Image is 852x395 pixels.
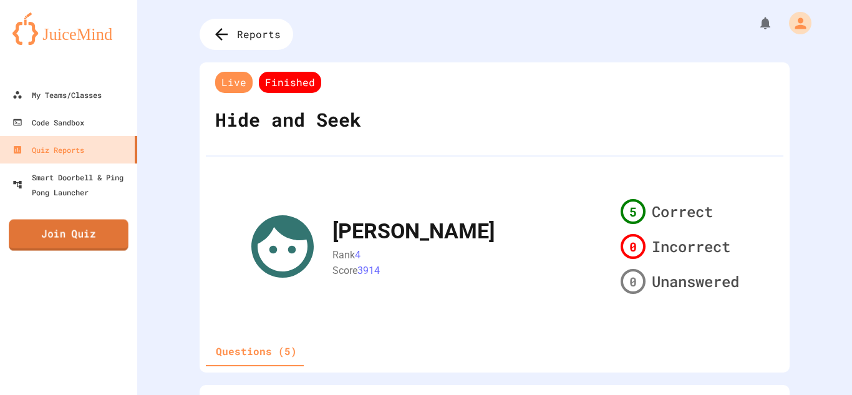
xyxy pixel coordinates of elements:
[355,249,361,261] span: 4
[259,72,321,93] span: Finished
[652,270,739,293] span: Unanswered
[776,9,815,37] div: My Account
[332,249,355,261] span: Rank
[206,336,307,366] button: Questions (5)
[12,142,84,157] div: Quiz Reports
[215,72,253,93] span: Live
[212,96,364,143] div: Hide and Seek
[9,220,128,251] a: Join Quiz
[621,199,646,224] div: 5
[12,87,102,102] div: My Teams/Classes
[12,115,84,130] div: Code Sandbox
[735,12,776,34] div: My Notifications
[357,264,380,276] span: 3914
[12,170,132,200] div: Smart Doorbell & Ping Pong Launcher
[652,200,713,223] span: Correct
[12,12,125,45] img: logo-orange.svg
[652,235,730,258] span: Incorrect
[237,27,281,42] span: Reports
[206,336,307,366] div: basic tabs example
[621,234,646,259] div: 0
[621,269,646,294] div: 0
[332,215,495,247] div: [PERSON_NAME]
[332,264,357,276] span: Score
